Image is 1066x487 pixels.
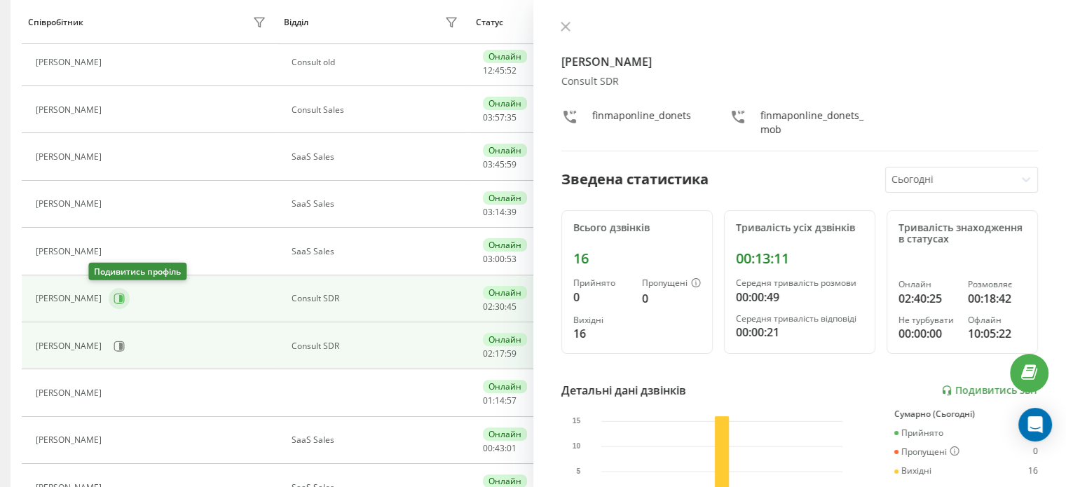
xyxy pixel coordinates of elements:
div: [PERSON_NAME] [36,199,105,209]
div: SaaS Sales [292,247,462,256]
div: Consult SDR [292,294,462,303]
div: finmaponline_donets [592,109,691,137]
div: : : [483,207,517,217]
div: Онлайн [483,333,527,346]
div: Не турбувати [898,315,957,325]
div: : : [483,254,517,264]
div: Consult Sales [292,105,462,115]
div: : : [483,302,517,312]
div: Open Intercom Messenger [1018,408,1052,441]
div: [PERSON_NAME] [36,105,105,115]
div: : : [483,396,517,406]
div: Онлайн [483,97,527,110]
div: Прийнято [894,428,943,438]
div: : : [483,113,517,123]
span: 30 [495,301,505,313]
div: 00:00:21 [736,324,863,341]
span: 57 [495,111,505,123]
div: Онлайн [898,280,957,289]
div: 16 [573,250,701,267]
div: [PERSON_NAME] [36,341,105,351]
div: Consult SDR [292,341,462,351]
div: [PERSON_NAME] [36,247,105,256]
div: Вихідні [894,466,931,476]
div: 10:05:22 [968,325,1026,342]
div: [PERSON_NAME] [36,152,105,162]
div: Статус [476,18,503,27]
span: 17 [495,348,505,359]
span: 45 [495,158,505,170]
div: 0 [642,290,701,307]
div: Відділ [284,18,308,27]
span: 02 [483,301,493,313]
span: 53 [507,253,517,265]
span: 01 [507,442,517,454]
div: 02:40:25 [898,290,957,307]
span: 35 [507,111,517,123]
div: : : [483,66,517,76]
div: 00:18:42 [968,290,1026,307]
text: 10 [572,442,580,450]
div: SaaS Sales [292,435,462,445]
span: 02 [483,348,493,359]
div: Пропущені [894,446,959,458]
span: 45 [507,301,517,313]
span: 00 [483,442,493,454]
div: 00:13:11 [736,250,863,267]
div: Онлайн [483,380,527,393]
div: : : [483,160,517,170]
div: Розмовляє [968,280,1026,289]
span: 03 [483,158,493,170]
div: Вихідні [573,315,631,325]
div: Онлайн [483,144,527,157]
span: 03 [483,253,493,265]
div: 00:00:49 [736,289,863,306]
div: : : [483,349,517,359]
div: : : [483,444,517,453]
div: Тривалість знаходження в статусах [898,222,1026,246]
div: 00:00:00 [898,325,957,342]
span: 14 [495,395,505,406]
span: 14 [495,206,505,218]
div: Онлайн [483,427,527,441]
a: Подивитись звіт [941,385,1038,397]
div: Офлайн [968,315,1026,325]
div: Середня тривалість розмови [736,278,863,288]
div: finmaponline_donets_mob [760,109,870,137]
div: 0 [1033,446,1038,458]
div: SaaS Sales [292,199,462,209]
div: SaaS Sales [292,152,462,162]
div: 16 [1028,466,1038,476]
div: Consult old [292,57,462,67]
div: Середня тривалість відповіді [736,314,863,324]
div: Детальні дані дзвінків [561,382,686,399]
div: Пропущені [642,278,701,289]
div: [PERSON_NAME] [36,294,105,303]
div: Подивитись профіль [88,263,186,280]
span: 39 [507,206,517,218]
div: Тривалість усіх дзвінків [736,222,863,234]
div: Онлайн [483,50,527,63]
div: 0 [573,289,631,306]
span: 45 [495,64,505,76]
span: 43 [495,442,505,454]
text: 5 [576,467,580,475]
div: [PERSON_NAME] [36,435,105,445]
div: Онлайн [483,191,527,205]
div: 16 [573,325,631,342]
span: 00 [495,253,505,265]
span: 52 [507,64,517,76]
div: [PERSON_NAME] [36,57,105,67]
div: Співробітник [28,18,83,27]
h4: [PERSON_NAME] [561,53,1039,70]
div: Зведена статистика [561,169,709,190]
div: Онлайн [483,238,527,252]
div: Consult SDR [561,76,1039,88]
span: 59 [507,158,517,170]
div: [PERSON_NAME] [36,388,105,398]
span: 03 [483,111,493,123]
span: 01 [483,395,493,406]
span: 57 [507,395,517,406]
span: 03 [483,206,493,218]
div: Сумарно (Сьогодні) [894,409,1038,419]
